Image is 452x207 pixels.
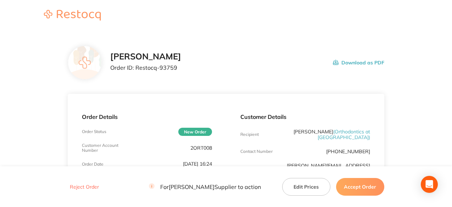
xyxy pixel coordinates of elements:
p: Order Status [82,129,106,134]
h2: [PERSON_NAME] [110,52,181,62]
p: For [PERSON_NAME] Supplier to action [149,183,261,190]
p: [PERSON_NAME] [284,129,370,140]
p: Recipient [240,132,259,137]
p: 2ORT008 [190,145,212,151]
p: Customer Account Number [82,143,125,153]
p: [PHONE_NUMBER] [326,149,370,154]
span: ( Orthodontics at [GEOGRAPHIC_DATA] ) [318,128,370,140]
p: Customer Details [240,114,370,120]
p: [DATE] 16:24 [183,161,212,167]
button: Edit Prices [282,178,330,195]
p: Order Details [82,114,212,120]
p: Order Date [82,162,104,167]
button: Download as PDF [333,52,384,74]
button: Accept Order [336,178,384,195]
a: Restocq logo [37,10,108,22]
a: [PERSON_NAME][EMAIL_ADDRESS][DOMAIN_NAME] [287,162,370,174]
p: Order ID: Restocq- 93759 [110,64,181,71]
span: New Order [178,128,212,136]
div: Open Intercom Messenger [421,176,438,193]
img: Restocq logo [37,10,108,21]
button: Reject Order [68,184,101,190]
p: Contact Number [240,149,273,154]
